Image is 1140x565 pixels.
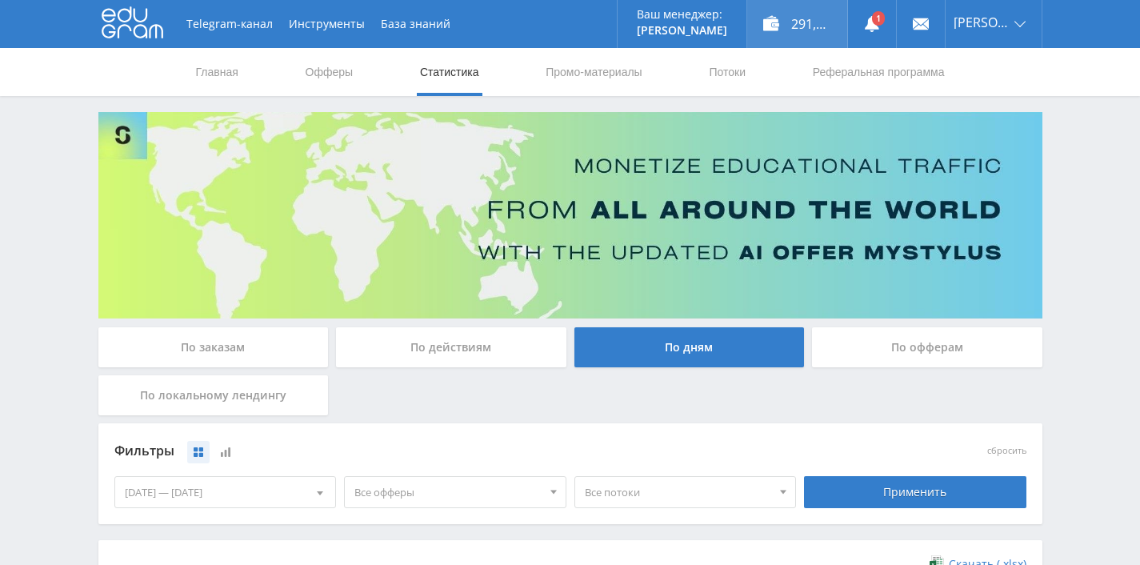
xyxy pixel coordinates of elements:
a: Потоки [707,48,747,96]
a: Офферы [304,48,355,96]
span: Все потоки [585,477,772,507]
div: Фильтры [114,439,797,463]
span: Все офферы [354,477,542,507]
div: По локальному лендингу [98,375,329,415]
div: По дням [574,327,805,367]
a: Реферальная программа [811,48,946,96]
div: По действиям [336,327,566,367]
div: По офферам [812,327,1042,367]
p: [PERSON_NAME] [637,24,727,37]
button: сбросить [987,446,1026,456]
div: По заказам [98,327,329,367]
a: Промо-материалы [544,48,643,96]
span: [PERSON_NAME] [954,16,1010,29]
a: Главная [194,48,240,96]
div: [DATE] — [DATE] [115,477,336,507]
p: Ваш менеджер: [637,8,727,21]
img: Banner [98,112,1042,319]
a: Статистика [418,48,481,96]
div: Применить [804,476,1026,508]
